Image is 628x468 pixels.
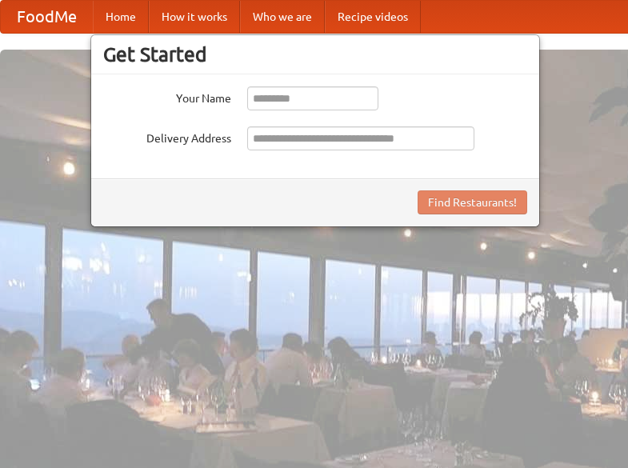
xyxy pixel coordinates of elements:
[325,1,421,33] a: Recipe videos
[1,1,93,33] a: FoodMe
[103,126,231,146] label: Delivery Address
[103,86,231,106] label: Your Name
[103,42,527,66] h3: Get Started
[149,1,240,33] a: How it works
[418,190,527,214] button: Find Restaurants!
[93,1,149,33] a: Home
[240,1,325,33] a: Who we are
